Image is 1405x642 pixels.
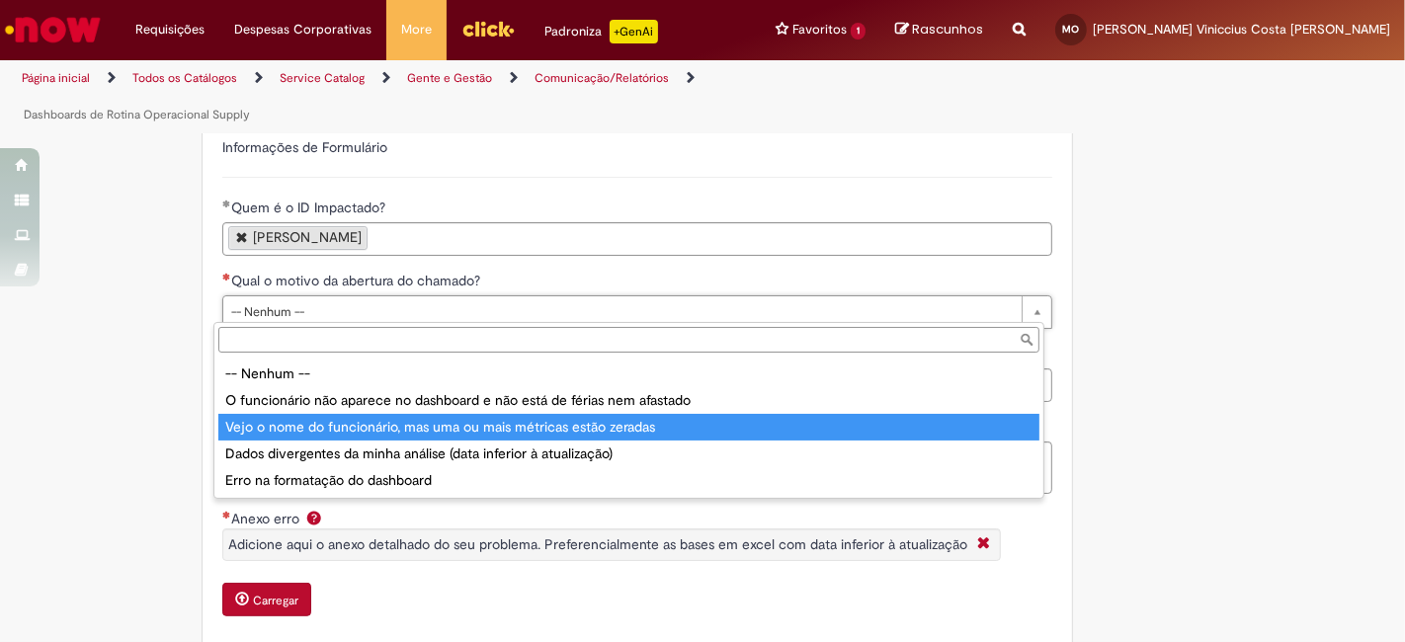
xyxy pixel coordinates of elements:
[214,357,1043,498] ul: Qual o motivo da abertura do chamado?
[218,441,1039,467] div: Dados divergentes da minha análise (data inferior à atualização)
[218,467,1039,494] div: Erro na formatação do dashboard
[218,414,1039,441] div: Vejo o nome do funcionário, mas uma ou mais métricas estão zeradas
[218,361,1039,387] div: -- Nenhum --
[218,387,1039,414] div: O funcionário não aparece no dashboard e não está de férias nem afastado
